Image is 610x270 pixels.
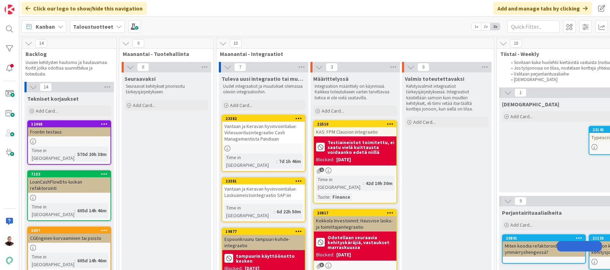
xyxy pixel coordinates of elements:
div: 12468 [28,121,110,127]
p: Uusien kehitysten hautomo ja hautausmaa. Kortit jotka odottaa suunnittelua ja toteutusta. [26,60,108,77]
div: [DATE] [336,251,351,258]
span: : [330,193,331,201]
a: 12468Frontin testausTime in [GEOGRAPHIC_DATA]:570d 20h 38m [27,120,111,165]
b: Testiaineistot toimitettu, ei saatu vielä kuittausta voidaanko edetä niillä [328,140,394,155]
a: 22510KAS: FPM Clausion integraatioTestiaineistot toimitettu, ei saatu vielä kuittausta voidaanko ... [313,120,397,204]
div: Time in [GEOGRAPHIC_DATA] [30,147,74,162]
div: Tuote [316,193,330,201]
p: Kehitysvalmiit integraatiot tärkeysjärjestyksessä. Integraatiot käsitellään samoin kuin muutkin k... [406,84,487,112]
span: 3 [326,63,338,71]
div: 20891Miten koodia refaktoroidaan ymmärryshengessä? [503,235,585,257]
div: 6807CGEnginen korvaaminen tai poisto [28,227,110,243]
div: Vantaan ja Keravan hyvinvointialue: Laskuaineistointegraatio SAP:iin [222,184,305,200]
a: 23382Vantaan ja Keravan hyvinvointialue: Viitesuoritusintegraatio Cash Managementista PandiaanTim... [222,115,306,172]
div: 42d 19h 30m [364,179,394,187]
div: Time in [GEOGRAPHIC_DATA] [224,154,276,169]
div: 22510 [317,122,396,127]
span: : [276,157,277,165]
div: 570d 20h 38m [76,150,108,158]
p: Seuraavat kehitykset priorisoitu tärkeysjärjestykseen. [126,84,207,95]
div: Time in [GEOGRAPHIC_DATA] [224,204,274,219]
div: Time in [GEOGRAPHIC_DATA] [30,203,74,218]
span: : [363,179,364,187]
div: Add and manage tabs by clicking [493,2,592,15]
span: Add Card... [230,102,252,108]
span: 0 [137,63,149,71]
div: 7d 1h 46m [277,157,303,165]
span: 10 [230,39,242,48]
span: : [74,150,76,158]
span: : [74,207,76,214]
div: 20817Kokkola Investoinnit: Hausvise lasku- ja toimittajaintegraatio [314,210,396,232]
span: Tuleva uusi integraatio tai muutos [222,75,306,82]
span: 1x [472,23,481,30]
img: AA [5,236,14,246]
div: 23381 [222,178,305,184]
input: Quick Filter... [507,20,560,33]
div: 22510KAS: FPM Clausion integraatio [314,121,396,136]
span: 9 [515,197,526,205]
span: Add Card... [413,119,436,125]
p: Uudet integraatiot ja muutokset olemassa oleviin integraatioihin. [223,84,304,95]
div: 23381Vantaan ja Keravan hyvinvointialue: Laskuaineistointegraatio SAP:iin [222,178,305,200]
div: 20891 [506,236,585,241]
div: 6807 [31,228,110,233]
div: 23381 [225,179,305,184]
b: Odotellaan seuraavia kehityskäräjiä, vastaukset marraskuussa [328,235,394,250]
span: 0 [417,63,429,71]
span: Muistilista [502,101,559,108]
span: 14 [40,83,52,91]
span: Määrittelyssä [313,75,349,82]
span: 3x [490,23,500,30]
div: Blocked: [316,251,334,258]
div: Finance [331,193,352,201]
div: 19877 [225,229,305,234]
div: 20817 [317,211,396,215]
div: 605d 14h 46m [76,257,108,264]
div: 19877Espoonkruunu tampuuri-kohde-integraatio [222,228,305,250]
div: [DATE] [336,156,351,163]
div: Blocked: [316,156,334,163]
div: 20817 [314,210,396,216]
span: Add Card... [510,113,533,120]
span: Maanantai - Integraatiot [220,50,485,57]
img: avatar [5,256,14,265]
div: 22510 [314,121,396,127]
span: Valmis toteutettavaksi [405,75,464,82]
span: 0 [132,39,144,48]
span: : [74,257,76,264]
div: Click our logo to show/hide this navigation [21,2,147,15]
div: Kokkola Investoinnit: Hausvise lasku- ja toimittajaintegraatio [314,216,396,232]
div: 20891 [503,235,585,241]
span: 1 [515,88,526,97]
span: Kanban [36,22,55,31]
div: 12468Frontin testaus [28,121,110,136]
b: tampuurin käyttöönotto kesken [236,254,303,263]
span: Add Card... [133,102,155,108]
span: Backlog [26,50,108,57]
div: KAS: FPM Clausion integraatio [314,127,396,136]
div: 23382 [222,115,305,122]
div: Espoonkruunu tampuuri-kohde-integraatio [222,235,305,250]
div: 12468 [31,122,110,127]
span: 14 [35,39,47,48]
div: 23382Vantaan ja Keravan hyvinvointialue: Viitesuoritusintegraatio Cash Managementista Pandiaan [222,115,305,143]
div: 23382 [225,116,305,121]
a: 7103LoanCashFlowDto-luokan refaktorointiTime in [GEOGRAPHIC_DATA]:605d 14h 46m [27,170,111,221]
span: 7 [234,63,246,71]
p: Integraation määrittely on käynnissä. Kaikkea toteutukseen varten tarvittavaa tietoa ei ole vielä... [315,84,396,101]
div: 7103 [28,171,110,177]
span: 2x [481,23,490,30]
div: 605d 14h 46m [76,207,108,214]
span: Tekniset korjaukset [27,95,79,102]
div: 7103 [31,172,110,177]
div: 6d 22h 50m [275,208,303,215]
span: Maanantai - Tuotehallinta [123,50,205,57]
span: Add Card... [322,108,344,114]
div: 19877 [222,228,305,235]
div: 7103LoanCashFlowDto-luokan refaktorointi [28,171,110,193]
b: Taloustuotteet [73,23,113,30]
div: CGEnginen korvaaminen tai poisto [28,234,110,243]
img: Visit kanbanzone.com [5,5,14,14]
span: : [274,208,275,215]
